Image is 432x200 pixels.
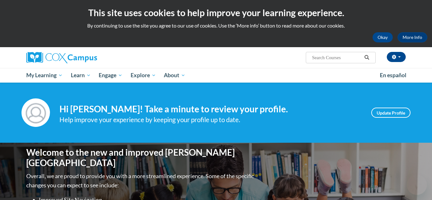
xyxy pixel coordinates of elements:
span: About [164,72,185,79]
a: Engage [95,68,127,83]
img: Cox Campus [26,52,97,63]
span: My Learning [26,72,63,79]
span: Engage [99,72,122,79]
span: Explore [131,72,156,79]
iframe: Button to launch messaging window [407,175,427,195]
a: My Learning [22,68,67,83]
p: By continuing to use the site you agree to our use of cookies. Use the ‘More info’ button to read... [5,22,427,29]
a: Cox Campus [26,52,146,63]
span: Learn [71,72,91,79]
button: Account Settings [387,52,406,62]
input: Search Courses [312,54,362,61]
h1: Welcome to the new and improved [PERSON_NAME][GEOGRAPHIC_DATA] [26,147,256,168]
a: Learn [67,68,95,83]
span: En español [380,72,406,78]
div: Help improve your experience by keeping your profile up to date. [59,115,362,125]
h4: Hi [PERSON_NAME]! Take a minute to review your profile. [59,104,362,115]
a: Update Profile [371,108,410,118]
a: En español [376,69,410,82]
p: Overall, we are proud to provide you with a more streamlined experience. Some of the specific cha... [26,172,256,190]
a: More Info [398,32,427,42]
div: Main menu [17,68,415,83]
h2: This site uses cookies to help improve your learning experience. [5,6,427,19]
a: Explore [127,68,160,83]
button: Search [362,54,372,61]
img: Profile Image [22,98,50,127]
a: About [160,68,190,83]
button: Okay [373,32,393,42]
